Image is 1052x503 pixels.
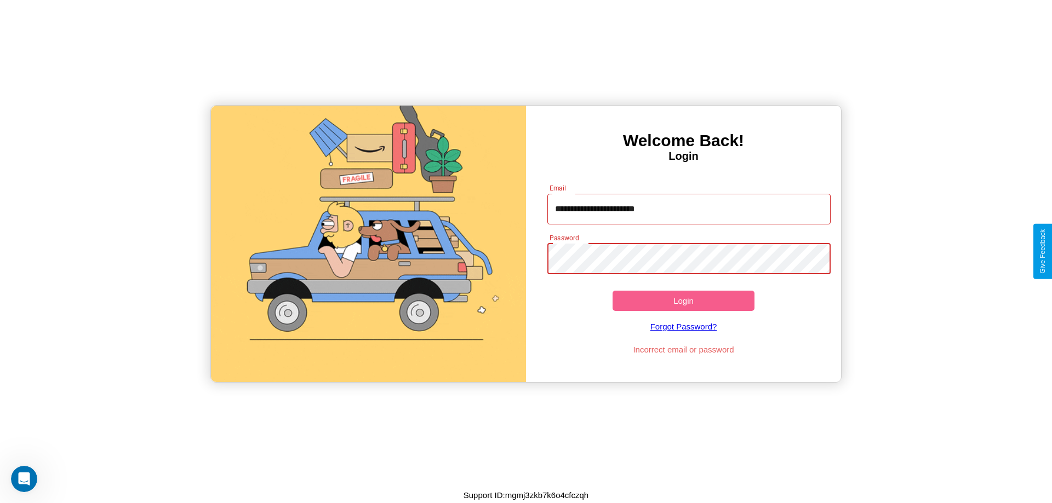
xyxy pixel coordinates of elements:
h3: Welcome Back! [526,131,841,150]
img: gif [211,106,526,382]
p: Incorrect email or password [542,342,826,357]
p: Support ID: mgmj3zkb7k6o4cfczqh [464,488,588,502]
a: Forgot Password? [542,311,826,342]
div: Give Feedback [1039,229,1047,274]
h4: Login [526,150,841,163]
iframe: Intercom live chat [11,466,37,492]
label: Email [550,183,567,193]
button: Login [613,291,754,311]
label: Password [550,233,579,242]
